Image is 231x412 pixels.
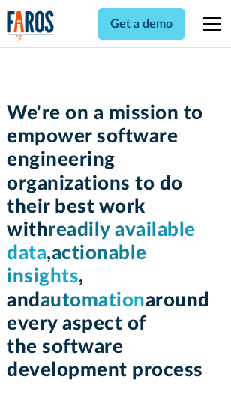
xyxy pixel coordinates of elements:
a: home [7,10,55,41]
a: Get a demo [97,8,185,40]
span: readily available data [7,220,196,263]
img: Logo of the analytics and reporting company Faros. [7,10,55,41]
div: menu [194,6,224,42]
span: actionable insights [7,243,147,286]
h1: We're on a mission to empower software engineering organizations to do their best work with , , a... [7,102,224,382]
span: automation [40,291,145,310]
